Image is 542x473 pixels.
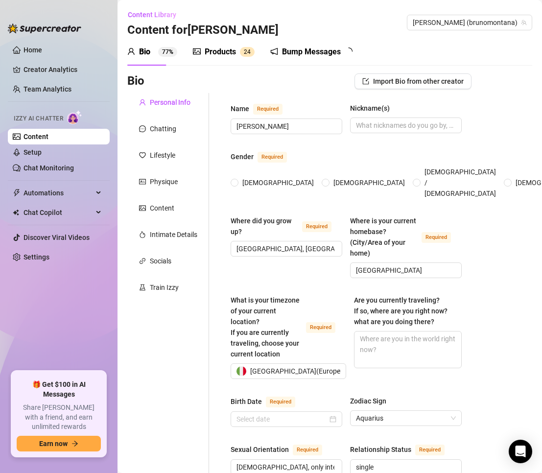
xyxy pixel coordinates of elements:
div: Open Intercom Messenger [509,440,532,463]
div: Lifestyle [150,150,175,161]
span: message [139,125,146,132]
input: Nickname(s) [356,120,454,131]
input: Relationship Status [356,462,454,473]
span: fire [139,231,146,238]
input: Birth Date [236,414,328,425]
img: Chat Copilot [13,209,19,216]
span: Required [306,322,335,333]
div: Chatting [150,123,176,134]
span: Aquarius [356,411,456,426]
label: Name [231,103,293,115]
span: idcard [139,178,146,185]
sup: 77% [158,47,177,57]
span: Izzy AI Chatter [14,114,63,123]
label: Birth Date [231,396,306,407]
a: Settings [24,253,49,261]
span: [DEMOGRAPHIC_DATA] [330,177,409,188]
div: Where did you grow up? [231,215,298,237]
div: Bio [139,46,150,58]
div: Name [231,103,249,114]
input: Where is your current homebase? (City/Area of your home) [356,265,454,276]
span: user [127,47,135,55]
span: picture [139,205,146,212]
a: Chat Monitoring [24,164,74,172]
label: Zodiac Sign [350,396,393,406]
div: Content [150,203,174,213]
span: Chat Copilot [24,205,93,220]
span: loading [345,47,353,55]
div: Zodiac Sign [350,396,386,406]
div: Where is your current homebase? (City/Area of your home) [350,215,418,259]
span: 2 [244,48,247,55]
span: Required [266,397,295,407]
div: Train Izzy [150,282,179,293]
h3: Content for [PERSON_NAME] [127,23,279,38]
div: Products [205,46,236,58]
button: Import Bio from other creator [354,73,471,89]
label: Sexual Orientation [231,444,333,455]
div: Relationship Status [350,444,411,455]
button: Content Library [127,7,184,23]
label: Where did you grow up? [231,215,342,237]
span: What is your timezone of your current location? If you are currently traveling, choose your curre... [231,296,300,358]
span: 4 [247,48,251,55]
a: Creator Analytics [24,62,102,77]
a: Discover Viral Videos [24,234,90,241]
span: Import Bio from other creator [373,77,464,85]
a: Setup [24,148,42,156]
a: Home [24,46,42,54]
span: Share [PERSON_NAME] with a friend, and earn unlimited rewards [17,403,101,432]
span: Required [253,104,283,115]
img: AI Chatter [67,110,82,124]
span: 🎁 Get $100 in AI Messages [17,380,101,399]
span: picture [193,47,201,55]
img: logo-BBDzfeDw.svg [8,24,81,33]
span: user [139,99,146,106]
span: Required [258,152,287,163]
span: Earn now [39,440,68,448]
h3: Bio [127,73,144,89]
a: Team Analytics [24,85,71,93]
span: Automations [24,185,93,201]
input: Where did you grow up? [236,243,334,254]
label: Relationship Status [350,444,455,455]
span: Required [422,232,451,243]
div: Physique [150,176,178,187]
div: Intimate Details [150,229,197,240]
span: link [139,258,146,264]
span: arrow-right [71,440,78,447]
div: Nickname(s) [350,103,390,114]
span: team [521,20,527,25]
span: Required [293,445,322,455]
span: Content Library [128,11,176,19]
label: Gender [231,151,298,163]
span: experiment [139,284,146,291]
div: Sexual Orientation [231,444,289,455]
span: [DEMOGRAPHIC_DATA] / [DEMOGRAPHIC_DATA] [421,166,500,199]
sup: 24 [240,47,255,57]
label: Nickname(s) [350,103,397,114]
input: Sexual Orientation [236,462,334,473]
span: thunderbolt [13,189,21,197]
a: Content [24,133,48,141]
span: Required [302,221,331,232]
div: Bump Messages [282,46,341,58]
span: import [362,78,369,85]
span: Are you currently traveling? If so, where are you right now? what are you doing there? [354,296,448,326]
span: [GEOGRAPHIC_DATA] ( Europe/[GEOGRAPHIC_DATA] ) [250,364,412,378]
span: [DEMOGRAPHIC_DATA] [238,177,318,188]
div: Socials [150,256,171,266]
div: Birth Date [231,396,262,407]
span: Bruno (brunomontana) [413,15,526,30]
span: heart [139,152,146,159]
button: Earn nowarrow-right [17,436,101,451]
span: notification [270,47,278,55]
div: Gender [231,151,254,162]
div: Personal Info [150,97,190,108]
label: Where is your current homebase? (City/Area of your home) [350,215,462,259]
img: it [236,366,246,376]
input: Name [236,121,334,132]
span: Required [415,445,445,455]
